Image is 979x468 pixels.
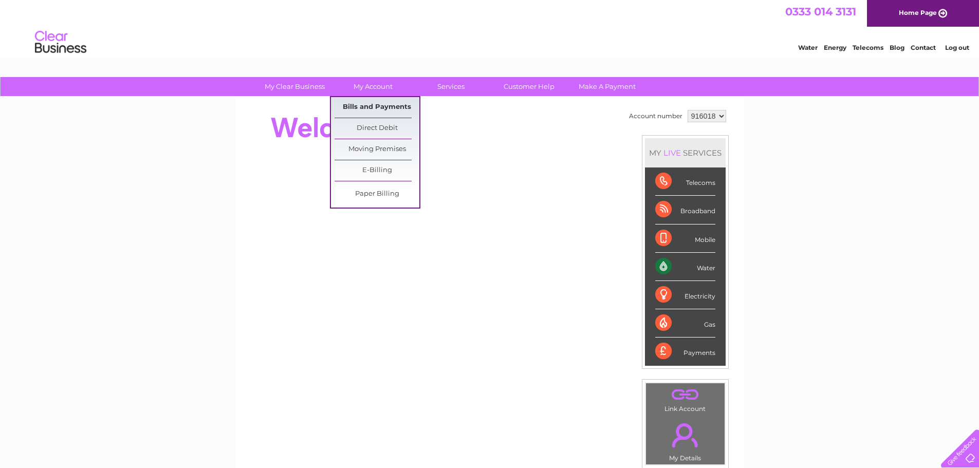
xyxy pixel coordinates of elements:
[655,281,715,309] div: Electricity
[335,118,419,139] a: Direct Debit
[335,184,419,204] a: Paper Billing
[330,77,415,96] a: My Account
[911,44,936,51] a: Contact
[890,44,904,51] a: Blog
[252,77,337,96] a: My Clear Business
[945,44,969,51] a: Log out
[824,44,846,51] a: Energy
[798,44,818,51] a: Water
[645,415,725,465] td: My Details
[335,139,419,160] a: Moving Premises
[655,196,715,224] div: Broadband
[565,77,650,96] a: Make A Payment
[655,253,715,281] div: Water
[487,77,571,96] a: Customer Help
[409,77,493,96] a: Services
[655,338,715,365] div: Payments
[335,160,419,181] a: E-Billing
[655,167,715,196] div: Telecoms
[645,138,726,167] div: MY SERVICES
[655,224,715,253] div: Mobile
[34,27,87,58] img: logo.png
[626,107,685,125] td: Account number
[649,417,722,453] a: .
[335,97,419,118] a: Bills and Payments
[247,6,733,50] div: Clear Business is a trading name of Verastar Limited (registered in [GEOGRAPHIC_DATA] No. 3667643...
[785,5,856,18] a: 0333 014 3131
[661,148,683,158] div: LIVE
[655,309,715,338] div: Gas
[649,386,722,404] a: .
[853,44,883,51] a: Telecoms
[645,383,725,415] td: Link Account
